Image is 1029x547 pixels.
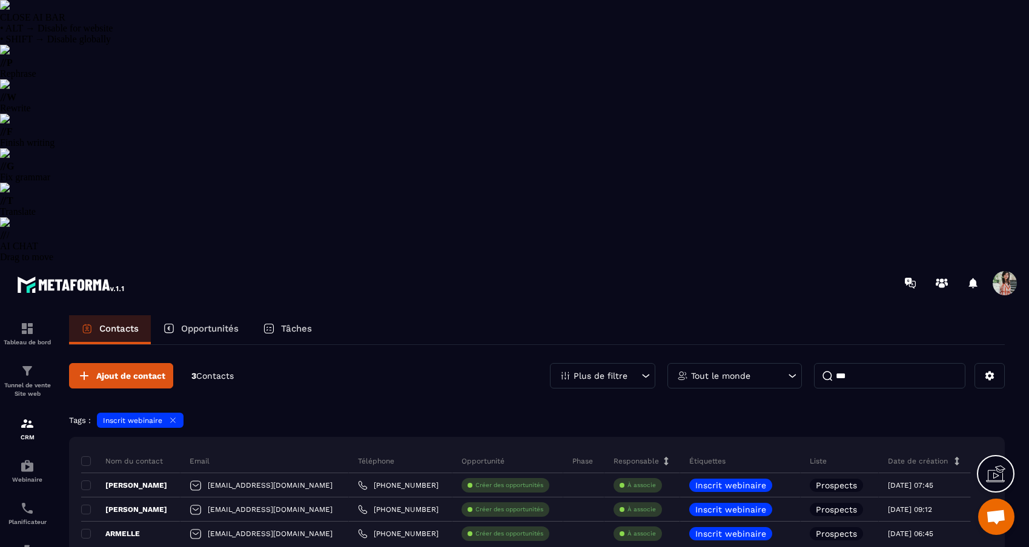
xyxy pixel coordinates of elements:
p: Opportunités [181,323,239,334]
img: scheduler [20,501,35,516]
a: Opportunités [151,315,251,344]
p: Contacts [99,323,139,334]
button: Ajout de contact [69,363,173,388]
p: [PERSON_NAME] [81,505,167,514]
p: Inscrit webinaire [695,505,766,514]
p: Nom du contact [81,456,163,466]
p: À associe [627,505,656,514]
p: Prospects [816,481,857,490]
p: ARMELLE [81,529,140,539]
p: Liste [810,456,827,466]
p: Tunnel de vente Site web [3,381,51,398]
p: Email [190,456,210,466]
p: [DATE] 09:12 [888,505,932,514]
p: 3 [191,370,234,382]
p: [DATE] 07:45 [888,481,933,490]
div: Ouvrir le chat [978,499,1014,535]
p: [DATE] 06:45 [888,529,933,538]
p: Phase [572,456,593,466]
img: formation [20,321,35,336]
a: Tâches [251,315,324,344]
p: Téléphone [358,456,394,466]
a: formationformationTableau de bord [3,312,51,355]
a: formationformationCRM [3,407,51,450]
img: formation [20,364,35,378]
span: Contacts [196,371,234,381]
p: CRM [3,434,51,441]
p: À associe [627,481,656,490]
p: Créer des opportunités [475,505,543,514]
a: automationsautomationsWebinaire [3,450,51,492]
p: Tout le monde [691,372,750,380]
p: Planificateur [3,519,51,525]
p: Tâches [281,323,312,334]
p: Prospects [816,505,857,514]
span: Ajout de contact [96,370,165,382]
p: Créer des opportunités [475,481,543,490]
a: Contacts [69,315,151,344]
p: À associe [627,529,656,538]
p: [PERSON_NAME] [81,480,167,490]
a: schedulerschedulerPlanificateur [3,492,51,534]
a: [PHONE_NUMBER] [358,505,438,514]
p: Responsable [614,456,659,466]
p: Inscrit webinaire [103,416,162,425]
a: [PHONE_NUMBER] [358,480,438,490]
p: Date de création [888,456,948,466]
img: formation [20,416,35,431]
p: Inscrit webinaire [695,529,766,538]
p: Webinaire [3,476,51,483]
img: logo [17,273,126,295]
img: automations [20,459,35,473]
p: Tags : [69,416,91,425]
p: Créer des opportunités [475,529,543,538]
p: Prospects [816,529,857,538]
p: Étiquettes [689,456,726,466]
p: Plus de filtre [574,372,627,380]
p: Tableau de bord [3,339,51,346]
a: [PHONE_NUMBER] [358,529,438,539]
p: Opportunité [462,456,505,466]
p: Inscrit webinaire [695,481,766,490]
a: formationformationTunnel de vente Site web [3,355,51,407]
